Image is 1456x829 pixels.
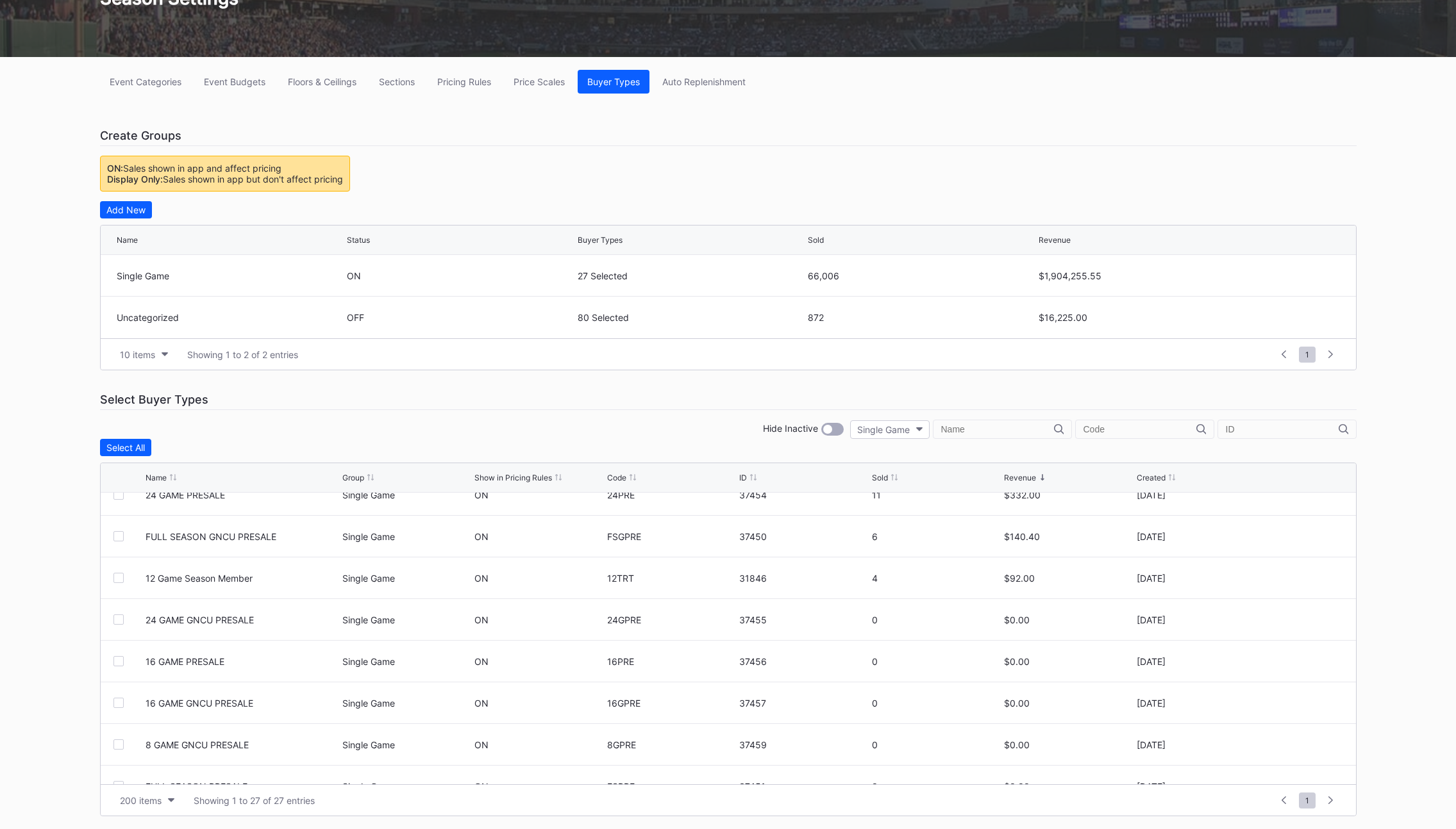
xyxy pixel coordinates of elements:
[474,573,489,584] div: ON
[857,424,910,435] div: Single Game
[342,573,472,584] div: Single Game
[342,531,472,542] div: Single Game
[107,163,123,174] span: ON:
[514,76,565,87] div: Price Scales
[117,312,344,323] div: Uncategorized
[872,489,1001,500] div: 11
[1137,489,1266,500] div: [DATE]
[578,70,649,94] a: Buyer Types
[607,656,737,667] div: 16PRE
[739,531,869,542] div: 37450
[100,201,152,218] button: Add New
[763,423,818,436] div: Hide Inactive
[347,312,574,323] div: OFF
[146,781,339,792] div: FULL SEASON PRESALE
[146,489,339,500] div: 24 GAME PRESALE
[146,614,339,625] div: 24 GAME GNCU PRESALE
[113,346,174,363] button: 10 items
[474,489,489,500] div: ON
[872,656,1001,667] div: 0
[107,174,343,185] div: Sales shown in app but don't affect pricing
[607,781,737,792] div: FSPRE
[1039,270,1266,281] div: $1,904,255.55
[113,792,181,809] button: 200 items
[1004,739,1134,750] div: $0.00
[437,76,491,87] div: Pricing Rules
[120,795,162,806] div: 200 items
[474,739,489,750] div: ON
[204,76,265,87] div: Event Budgets
[146,698,339,709] div: 16 GAME GNCU PRESALE
[146,473,167,482] div: Name
[1004,473,1036,482] div: Revenue
[653,70,755,94] button: Auto Replenishment
[578,270,805,281] div: 27 Selected
[607,473,626,482] div: Code
[106,204,146,215] div: Add New
[739,473,747,482] div: ID
[474,781,489,792] div: ON
[1137,573,1266,584] div: [DATE]
[872,698,1001,709] div: 0
[1039,312,1266,323] div: $16,225.00
[100,390,1357,410] div: Select Buyer Types
[808,270,1035,281] div: 66,006
[739,614,869,625] div: 37455
[1004,656,1134,667] div: $0.00
[110,76,181,87] div: Event Categories
[342,781,472,792] div: Single Game
[146,656,339,667] div: 16 GAME PRESALE
[1004,531,1134,542] div: $140.40
[739,781,869,792] div: 37451
[1226,424,1339,434] input: ID
[1004,614,1134,625] div: $0.00
[107,163,343,174] div: Sales shown in app and affect pricing
[739,698,869,709] div: 37457
[474,656,489,667] div: ON
[194,70,275,94] button: Event Budgets
[120,349,155,360] div: 10 items
[146,573,339,584] div: 12 Game Season Member
[342,473,364,482] div: Group
[474,614,489,625] div: ON
[1004,489,1134,500] div: $332.00
[100,439,151,456] button: Select All
[1137,698,1266,709] div: [DATE]
[347,270,574,281] div: ON
[808,312,1035,323] div: 872
[850,420,930,439] button: Single Game
[941,424,1054,434] input: Name
[369,70,424,94] button: Sections
[146,739,339,750] div: 8 GAME GNCU PRESALE
[347,235,370,245] div: Status
[1137,739,1266,750] div: [DATE]
[474,698,489,709] div: ON
[100,70,191,94] a: Event Categories
[1137,656,1266,667] div: [DATE]
[1299,347,1316,363] span: 1
[504,70,574,94] button: Price Scales
[739,489,869,500] div: 37454
[872,739,1001,750] div: 0
[872,614,1001,625] div: 0
[194,795,315,806] div: Showing 1 to 27 of 27 entries
[607,614,737,625] div: 24GPRE
[107,174,163,185] span: Display Only:
[739,573,869,584] div: 31846
[872,781,1001,792] div: 0
[1004,573,1134,584] div: $92.00
[342,656,472,667] div: Single Game
[1084,424,1196,434] input: Code
[1137,473,1166,482] div: Created
[428,70,501,94] button: Pricing Rules
[117,235,138,245] div: Name
[578,235,623,245] div: Buyer Types
[342,489,472,500] div: Single Game
[607,739,737,750] div: 8GPRE
[607,531,737,542] div: FSGPRE
[1039,235,1071,245] div: Revenue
